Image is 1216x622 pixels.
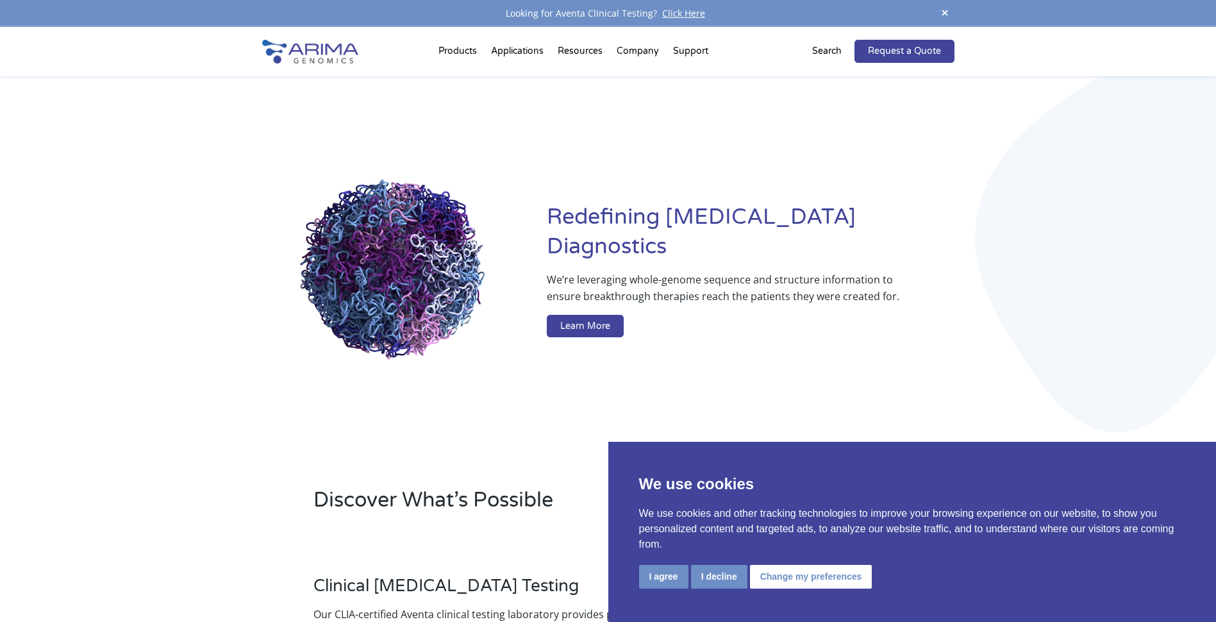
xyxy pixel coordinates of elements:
[639,506,1186,552] p: We use cookies and other tracking technologies to improve your browsing experience on our website...
[547,271,903,315] p: We’re leveraging whole-genome sequence and structure information to ensure breakthrough therapies...
[313,486,772,525] h2: Discover What’s Possible
[262,5,954,22] div: Looking for Aventa Clinical Testing?
[750,565,872,589] button: Change my preferences
[657,7,710,19] a: Click Here
[639,565,688,589] button: I agree
[854,40,954,63] a: Request a Quote
[313,576,662,606] h3: Clinical [MEDICAL_DATA] Testing
[691,565,747,589] button: I decline
[547,203,954,271] h1: Redefining [MEDICAL_DATA] Diagnostics
[262,40,358,63] img: Arima-Genomics-logo
[639,473,1186,496] p: We use cookies
[547,315,624,338] a: Learn More
[812,43,842,60] p: Search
